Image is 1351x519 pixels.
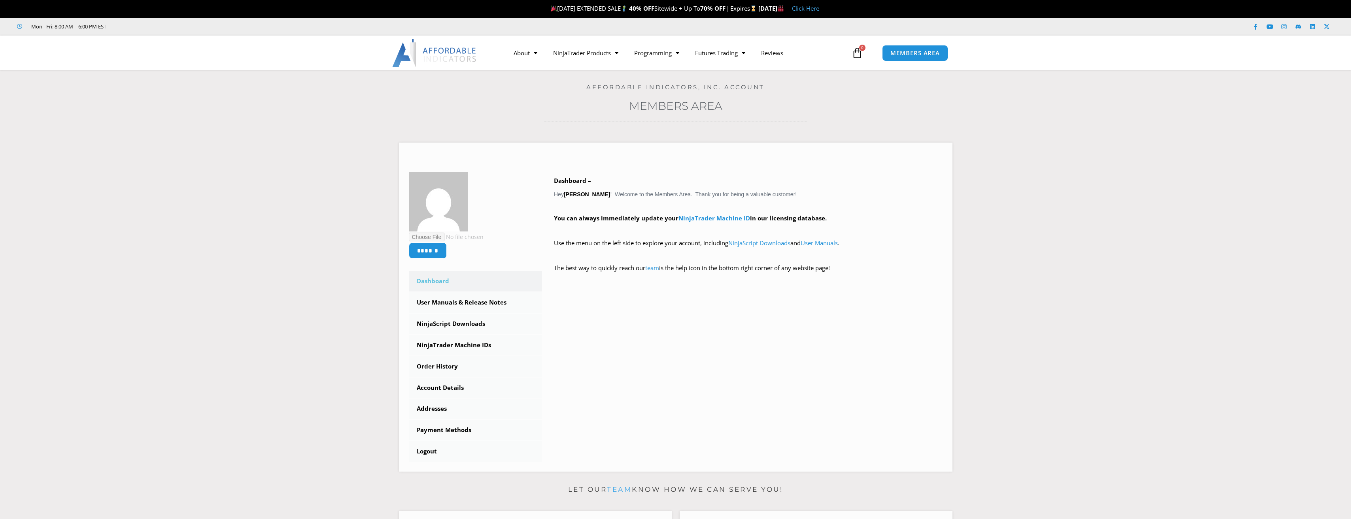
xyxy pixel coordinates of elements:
a: MEMBERS AREA [882,45,948,61]
a: Dashboard [409,271,542,291]
p: Let our know how we can serve you! [399,483,952,496]
a: Account Details [409,378,542,398]
img: 🏌️‍♂️ [621,6,627,11]
b: Dashboard – [554,177,591,184]
div: Hey ! Welcome to the Members Area. Thank you for being a valuable customer! [554,175,943,285]
a: team [607,485,632,493]
a: NinjaScript Downloads [728,239,790,247]
a: NinjaTrader Machine IDs [409,335,542,355]
a: Payment Methods [409,420,542,440]
a: NinjaTrader Machine ID [678,214,750,222]
a: Affordable Indicators, Inc. Account [586,83,765,91]
p: The best way to quickly reach our is the help icon in the bottom right corner of any website page! [554,263,943,285]
img: LogoAI | Affordable Indicators – NinjaTrader [392,39,477,67]
strong: You can always immediately update your in our licensing database. [554,214,827,222]
a: NinjaScript Downloads [409,314,542,334]
a: Order History [409,356,542,377]
a: NinjaTrader Products [545,44,626,62]
span: MEMBERS AREA [890,50,940,56]
span: Mon - Fri: 8:00 AM – 6:00 PM EST [29,22,106,31]
a: User Manuals & Release Notes [409,292,542,313]
strong: 40% OFF [629,4,654,12]
img: 🎉 [551,6,557,11]
iframe: Customer reviews powered by Trustpilot [117,23,236,30]
a: Programming [626,44,687,62]
img: ⌛ [750,6,756,11]
img: 🏭 [778,6,784,11]
nav: Menu [506,44,850,62]
a: Reviews [753,44,791,62]
a: User Manuals [801,239,838,247]
strong: [DATE] [758,4,784,12]
a: Click Here [792,4,819,12]
a: 0 [840,41,875,64]
img: 6edfdf820b7a2f4d27161d3771e34092ca0152f1163b7e417cf26e0892d77aac [409,172,468,231]
strong: 70% OFF [700,4,726,12]
nav: Account pages [409,271,542,462]
span: 0 [859,45,865,51]
a: Members Area [629,99,722,113]
strong: [PERSON_NAME] [564,191,610,197]
a: About [506,44,545,62]
a: Futures Trading [687,44,753,62]
p: Use the menu on the left side to explore your account, including and . [554,238,943,260]
a: Addresses [409,399,542,419]
a: team [645,264,659,272]
span: [DATE] EXTENDED SALE Sitewide + Up To | Expires [549,4,758,12]
a: Logout [409,441,542,462]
